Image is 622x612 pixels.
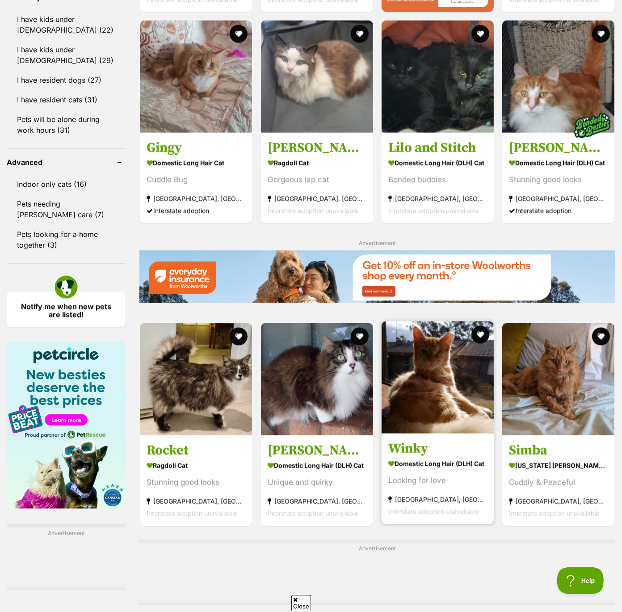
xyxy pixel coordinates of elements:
[268,207,358,215] span: Interstate adoption unavailable
[7,175,126,194] a: Indoor only cats (16)
[351,328,369,346] button: favourite
[388,193,487,205] strong: [GEOGRAPHIC_DATA], [GEOGRAPHIC_DATA]
[388,474,487,486] div: Looking for love
[557,567,604,594] iframe: Help Scout Beacon - Open
[502,435,614,526] a: Simba [US_STATE] [PERSON_NAME] Cat Cuddly & Peaceful [GEOGRAPHIC_DATA], [GEOGRAPHIC_DATA] Interst...
[509,174,608,186] div: Stunning good looks
[502,133,614,224] a: [PERSON_NAME] and [PERSON_NAME] Domestic Long Hair (DLH) Cat Stunning good looks [GEOGRAPHIC_DATA...
[261,133,373,224] a: [PERSON_NAME] Ragdoll Cat Gorgeous lap cat [GEOGRAPHIC_DATA], [GEOGRAPHIC_DATA] Interstate adopti...
[139,250,615,304] img: Everyday Insurance promotional banner
[471,326,489,344] button: favourite
[268,442,366,459] h3: [PERSON_NAME]
[147,459,245,472] strong: Ragdoll Cat
[147,495,245,507] strong: [GEOGRAPHIC_DATA], [GEOGRAPHIC_DATA]
[509,205,608,217] div: Interstate adoption
[502,21,614,133] img: Edward and Bryce - Domestic Long Hair (DLH) Cat
[388,174,487,186] div: Bonded buddies
[140,435,252,526] a: Rocket Ragdoll Cat Stunning good looks [GEOGRAPHIC_DATA], [GEOGRAPHIC_DATA] Interstate adoption u...
[140,323,252,435] img: Rocket - Ragdoll Cat
[139,250,615,305] a: Everyday Insurance promotional banner
[147,156,245,169] strong: Domestic Long Hair Cat
[7,71,126,89] a: I have resident dogs (27)
[147,193,245,205] strong: [GEOGRAPHIC_DATA], [GEOGRAPHIC_DATA]
[382,321,494,434] img: Winky - Domestic Long Hair (DLH) Cat
[140,21,252,133] img: Gingy - Domestic Long Hair Cat
[570,103,614,148] img: bonded besties
[147,442,245,459] h3: Rocket
[388,156,487,169] strong: Domestic Long Hair (DLH) Cat
[509,476,608,488] div: Cuddly & Peaceful
[382,21,494,133] img: Lilo and Stitch - Domestic Long Hair (DLH) Cat
[7,158,126,166] header: Advanced
[268,174,366,186] div: Gorgeous lap cat
[382,133,494,224] a: Lilo and Stitch Domestic Long Hair (DLH) Cat Bonded buddies [GEOGRAPHIC_DATA], [GEOGRAPHIC_DATA] ...
[388,457,487,470] strong: Domestic Long Hair (DLH) Cat
[382,433,494,524] a: Winky Domestic Long Hair (DLH) Cat Looking for love [GEOGRAPHIC_DATA], [GEOGRAPHIC_DATA] Intersta...
[509,459,608,472] strong: [US_STATE] [PERSON_NAME] Cat
[388,507,479,515] span: Interstate adoption unavailable
[509,509,600,517] span: Interstate adoption unavailable
[147,139,245,156] h3: Gingy
[139,540,615,605] div: Advertisement
[230,328,248,346] button: favourite
[509,193,608,205] strong: [GEOGRAPHIC_DATA], [GEOGRAPHIC_DATA]
[268,139,366,156] h3: [PERSON_NAME]
[147,205,245,217] div: Interstate adoption
[592,328,610,346] button: favourite
[147,174,245,186] div: Cuddle Bug
[592,25,610,43] button: favourite
[351,25,369,43] button: favourite
[261,21,373,133] img: Lucy - Ragdoll Cat
[147,509,237,517] span: Interstate adoption unavailable
[388,207,479,215] span: Interstate adoption unavailable
[388,440,487,457] h3: Winky
[268,495,366,507] strong: [GEOGRAPHIC_DATA], [GEOGRAPHIC_DATA]
[230,25,248,43] button: favourite
[7,225,126,254] a: Pets looking for a home together (3)
[509,156,608,169] strong: Domestic Long Hair (DLH) Cat
[7,194,126,224] a: Pets needing [PERSON_NAME] care (7)
[359,240,396,246] span: Advertisement
[7,40,126,70] a: I have kids under [DEMOGRAPHIC_DATA] (29)
[268,476,366,488] div: Unique and quirky
[471,25,489,43] button: favourite
[502,323,614,435] img: Simba - Maine Coon Cat
[7,10,126,39] a: I have kids under [DEMOGRAPHIC_DATA] (22)
[268,509,358,517] span: Interstate adoption unavailable
[509,495,608,507] strong: [GEOGRAPHIC_DATA], [GEOGRAPHIC_DATA]
[388,139,487,156] h3: Lilo and Stitch
[140,133,252,224] a: Gingy Domestic Long Hair Cat Cuddle Bug [GEOGRAPHIC_DATA], [GEOGRAPHIC_DATA] Interstate adoption
[268,193,366,205] strong: [GEOGRAPHIC_DATA], [GEOGRAPHIC_DATA]
[7,110,126,139] a: Pets will be alone during work hours (31)
[147,476,245,488] div: Stunning good looks
[7,342,126,509] img: Pet Circle promo banner
[261,323,373,435] img: Helena - Domestic Long Hair (DLH) Cat
[261,435,373,526] a: [PERSON_NAME] Domestic Long Hair (DLH) Cat Unique and quirky [GEOGRAPHIC_DATA], [GEOGRAPHIC_DATA]...
[7,525,126,590] div: Advertisement
[7,90,126,109] a: I have resident cats (31)
[291,595,311,611] span: Close
[509,139,608,156] h3: [PERSON_NAME] and [PERSON_NAME]
[7,292,126,327] a: Notify me when new pets are listed!
[509,442,608,459] h3: Simba
[388,493,487,505] strong: [GEOGRAPHIC_DATA], [GEOGRAPHIC_DATA]
[268,459,366,472] strong: Domestic Long Hair (DLH) Cat
[268,156,366,169] strong: Ragdoll Cat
